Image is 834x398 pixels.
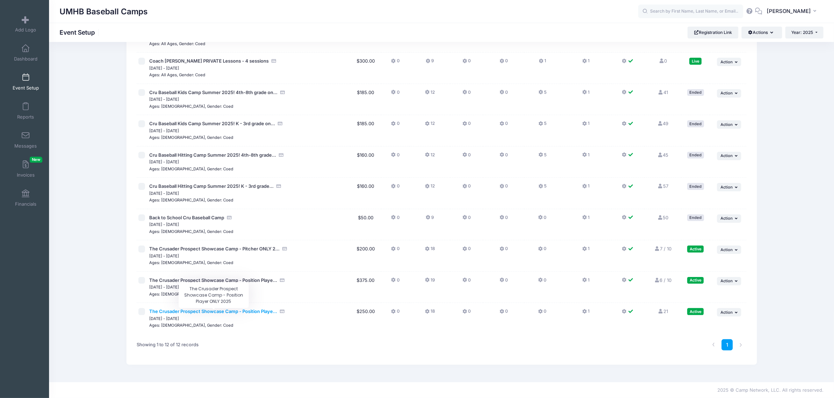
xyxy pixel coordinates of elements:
td: $185.00 [350,84,381,115]
button: 0 [499,214,508,225]
button: 1 [582,152,590,162]
button: Year: 2025 [785,27,823,38]
button: 0 [462,152,471,162]
small: [DATE] - [DATE] [149,222,179,227]
button: 0 [499,58,508,68]
button: Action [717,183,742,191]
small: Ages: [DEMOGRAPHIC_DATA], Gender: Coed [149,198,233,202]
a: Registration Link [688,27,738,38]
span: Reports [17,114,34,120]
span: 2025 © Camp Network, LLC. All rights reserved. [717,387,823,393]
small: Ages: [DEMOGRAPHIC_DATA], Gender: Coed [149,166,233,171]
button: 0 [391,246,399,256]
button: Action [717,152,742,160]
button: 0 [391,214,399,225]
button: 0 [462,277,471,287]
button: 5 [538,120,546,130]
div: Active [687,246,704,252]
button: 1 [582,183,590,193]
button: 0 [462,246,471,256]
i: Accepting Credit Card Payments [279,309,285,314]
button: 0 [499,277,508,287]
small: Ages: [DEMOGRAPHIC_DATA], Gender: Coed [149,104,233,109]
button: 19 [425,277,435,287]
button: 12 [425,89,435,99]
span: Messages [14,143,37,149]
button: 0 [538,308,546,318]
button: [PERSON_NAME] [762,3,823,20]
i: Accepting Credit Card Payments [279,278,285,283]
button: 1 [582,120,590,130]
button: 0 [462,89,471,99]
span: Action [721,91,733,95]
span: Action [721,153,733,158]
small: Ages: [DEMOGRAPHIC_DATA], Gender: Coed [149,292,233,297]
span: Action [721,310,733,315]
a: Add Logo [9,12,42,36]
span: The Crusader Prospect Showcase Camp - Pitcher ONLY 2... [149,246,280,251]
div: Ended [687,89,704,96]
button: 0 [391,89,399,99]
small: [DATE] - [DATE] [149,66,179,71]
span: Invoices [17,172,35,178]
span: Cru Baseball Kids Camp Summer 2025! K - 3rd grade on... [149,121,275,126]
input: Search by First Name, Last Name, or Email... [638,5,743,19]
i: Accepting Credit Card Payments [278,153,284,157]
button: 1 [582,58,590,68]
i: Accepting Credit Card Payments [276,184,281,189]
span: Action [721,247,733,252]
a: 7 / 10 [654,246,671,251]
button: 0 [499,89,508,99]
button: 12 [425,120,435,130]
button: 1 [582,277,590,287]
button: 0 [391,183,399,193]
small: [DATE] - [DATE] [149,254,179,258]
a: 49 [657,121,668,126]
a: 6 / 10 [654,277,671,283]
span: Financials [15,201,36,207]
td: $375.00 [350,272,381,303]
small: [DATE] - [DATE] [149,128,179,133]
i: Accepting Credit Card Payments [226,215,232,220]
button: 5 [538,152,546,162]
td: $200.00 [350,240,381,272]
a: 41 [658,90,668,95]
small: [DATE] - [DATE] [149,159,179,164]
a: Messages [9,128,42,152]
span: Cru Baseball Kids Camp Summer 2025! 4th-8th grade on... [149,90,277,95]
button: 5 [538,183,546,193]
button: Action [717,246,742,254]
button: Action [717,214,742,223]
span: The Crusader Prospect Showcase Camp - Position Playe... [149,277,277,283]
button: 0 [391,308,399,318]
button: 0 [499,152,508,162]
button: 0 [462,183,471,193]
button: 0 [391,120,399,130]
span: Back to School Cru Baseball Camp [149,215,224,220]
button: 1 [539,58,546,68]
div: The Crusader Prospect Showcase Camp - Position Player ONLY 2025 [179,282,249,308]
span: Action [721,185,733,190]
a: 1 [722,339,733,351]
button: 0 [499,246,508,256]
td: $160.00 [350,178,381,209]
button: 18 [425,246,435,256]
i: Accepting Credit Card Payments [280,90,285,95]
a: 0 [659,58,667,64]
a: Reports [9,99,42,123]
a: 45 [657,152,668,158]
small: [DATE] - [DATE] [149,97,179,102]
a: Event Setup [9,70,42,94]
span: Dashboard [14,56,37,62]
a: 21 [658,308,668,314]
a: 57 [657,183,668,189]
button: Action [717,120,742,129]
span: Cru Baseball Hitting Camp Summer 2025! 4th-8th grade... [149,152,276,158]
button: 0 [538,277,546,287]
i: Accepting Credit Card Payments [277,121,283,126]
button: 9 [426,58,434,68]
a: Dashboard [9,41,42,65]
small: Ages: [DEMOGRAPHIC_DATA], Gender: Coed [149,229,233,234]
button: 0 [538,246,546,256]
span: Add Logo [15,27,36,33]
